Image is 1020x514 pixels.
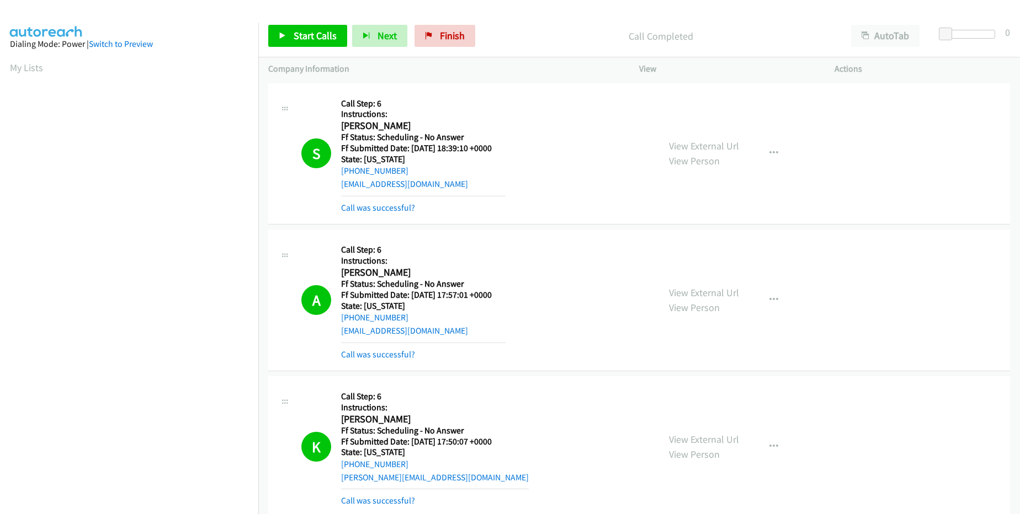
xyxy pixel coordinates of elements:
[341,436,529,447] h5: Ff Submitted Date: [DATE] 17:50:07 +0000
[440,29,465,42] span: Finish
[341,244,506,255] h5: Call Step: 6
[294,29,337,42] span: Start Calls
[10,61,43,74] a: My Lists
[341,266,506,279] h2: [PERSON_NAME]
[341,98,506,109] h5: Call Step: 6
[341,447,529,458] h5: State: [US_STATE]
[378,29,397,42] span: Next
[10,38,248,51] div: Dialing Mode: Power |
[669,301,720,314] a: View Person
[988,213,1020,301] iframe: Resource Center
[490,29,831,44] p: Call Completed
[835,62,1010,76] p: Actions
[301,285,331,315] h1: A
[669,433,739,446] a: View External Url
[341,391,529,402] h5: Call Step: 6
[268,25,347,47] a: Start Calls
[341,179,468,189] a: [EMAIL_ADDRESS][DOMAIN_NAME]
[341,301,506,312] h5: State: [US_STATE]
[944,30,995,39] div: Delay between calls (in seconds)
[341,132,506,143] h5: Ff Status: Scheduling - No Answer
[268,62,619,76] p: Company Information
[341,459,408,469] a: [PHONE_NUMBER]
[639,62,815,76] p: View
[301,138,331,168] h1: S
[352,25,407,47] button: Next
[341,154,506,165] h5: State: [US_STATE]
[341,143,506,154] h5: Ff Submitted Date: [DATE] 18:39:10 +0000
[301,432,331,462] h1: K
[341,165,408,176] a: [PHONE_NUMBER]
[669,154,720,167] a: View Person
[415,25,475,47] a: Finish
[341,495,415,506] a: Call was successful?
[89,39,153,49] a: Switch to Preview
[341,325,468,336] a: [EMAIL_ADDRESS][DOMAIN_NAME]
[341,413,506,426] h2: [PERSON_NAME]
[341,402,529,413] h5: Instructions:
[341,255,506,266] h5: Instructions:
[341,202,415,213] a: Call was successful?
[669,286,739,299] a: View External Url
[341,349,415,360] a: Call was successful?
[851,25,920,47] button: AutoTab
[341,120,506,132] h2: [PERSON_NAME]
[341,425,529,436] h5: Ff Status: Scheduling - No Answer
[341,472,529,483] a: [PERSON_NAME][EMAIL_ADDRESS][DOMAIN_NAME]
[341,312,408,323] a: [PHONE_NUMBER]
[669,448,720,461] a: View Person
[1005,25,1010,40] div: 0
[341,109,506,120] h5: Instructions:
[341,279,506,290] h5: Ff Status: Scheduling - No Answer
[669,140,739,152] a: View External Url
[341,290,506,301] h5: Ff Submitted Date: [DATE] 17:57:01 +0000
